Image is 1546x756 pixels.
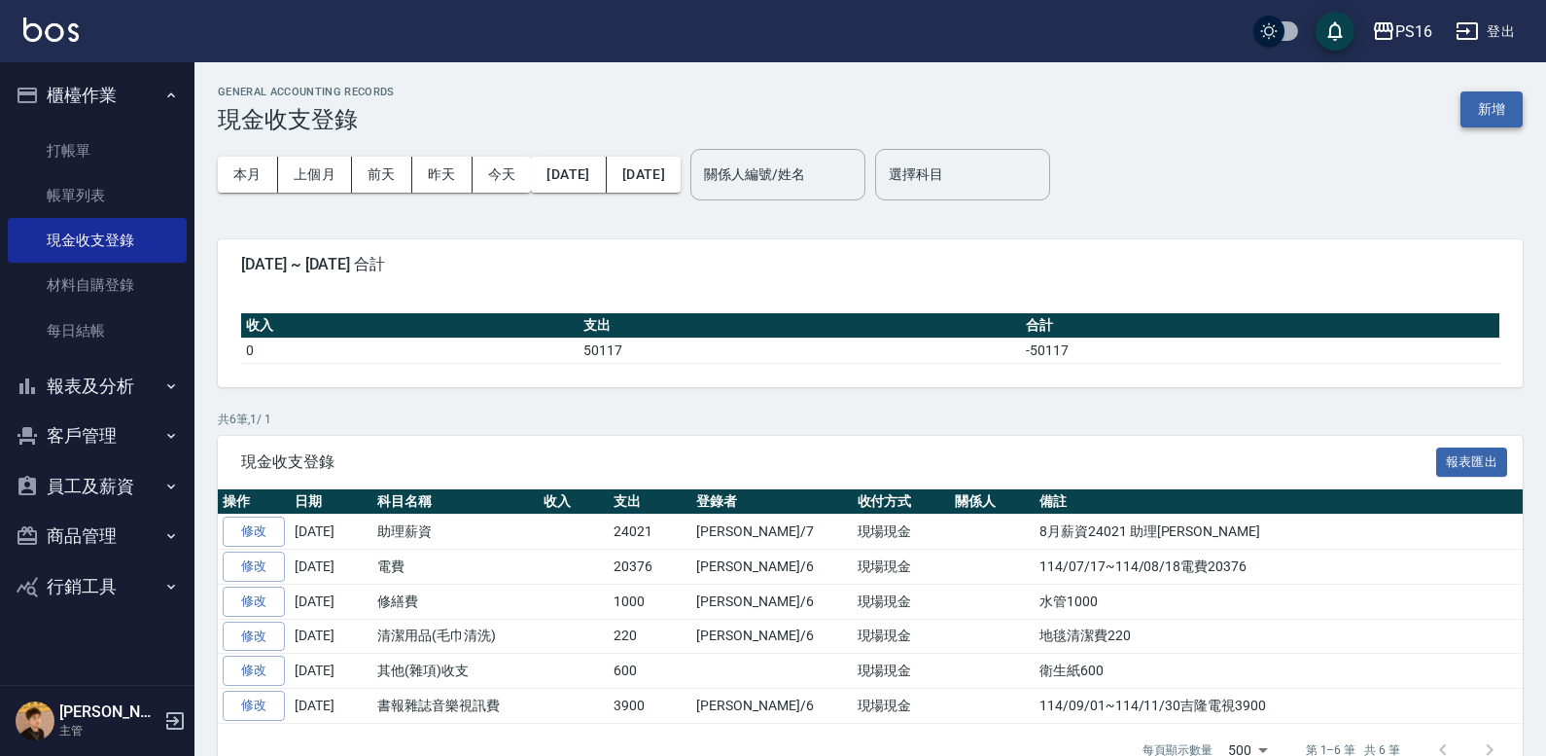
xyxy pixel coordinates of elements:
th: 支出 [579,313,1022,339]
td: [PERSON_NAME]/6 [691,619,852,654]
th: 科目名稱 [372,489,539,515]
a: 帳單列表 [8,173,187,218]
a: 現金收支登錄 [8,218,187,263]
td: 現場現金 [853,515,951,550]
td: [DATE] [290,550,372,585]
p: 共 6 筆, 1 / 1 [218,411,1523,428]
h3: 現金收支登錄 [218,106,395,133]
td: 助理薪資 [372,515,539,550]
button: 上個月 [278,157,352,193]
button: [DATE] [531,157,606,193]
td: 書報雜誌音樂視訊費 [372,689,539,724]
span: 現金收支登錄 [241,452,1436,472]
a: 修改 [223,587,285,617]
a: 修改 [223,691,285,721]
button: 商品管理 [8,511,187,561]
td: 地毯清潔費220 [1035,619,1523,654]
a: 新增 [1460,99,1523,118]
button: 報表及分析 [8,361,187,412]
h5: [PERSON_NAME] [59,702,158,722]
button: 今天 [473,157,532,193]
th: 收付方式 [853,489,951,515]
th: 關係人 [950,489,1035,515]
a: 打帳單 [8,128,187,173]
th: 日期 [290,489,372,515]
td: -50117 [1021,338,1499,363]
a: 報表匯出 [1436,451,1508,470]
img: Logo [23,18,79,42]
td: [DATE] [290,584,372,619]
td: 50117 [579,338,1022,363]
a: 修改 [223,656,285,686]
a: 每日結帳 [8,308,187,353]
p: 主管 [59,722,158,739]
th: 備註 [1035,489,1523,515]
td: 114/09/01~114/11/30吉隆電視3900 [1035,689,1523,724]
td: [PERSON_NAME]/6 [691,550,852,585]
td: 600 [609,654,691,689]
td: 現場現金 [853,550,951,585]
td: 20376 [609,550,691,585]
button: 登出 [1448,14,1523,50]
a: 材料自購登錄 [8,263,187,307]
td: [PERSON_NAME]/6 [691,689,852,724]
button: 行銷工具 [8,561,187,612]
td: 24021 [609,515,691,550]
td: 現場現金 [853,619,951,654]
button: 本月 [218,157,278,193]
button: 昨天 [412,157,473,193]
button: [DATE] [607,157,681,193]
td: [PERSON_NAME]/6 [691,584,852,619]
img: Person [16,702,54,740]
td: 3900 [609,689,691,724]
button: 新增 [1460,91,1523,127]
td: 其他(雜項)收支 [372,654,539,689]
td: [DATE] [290,619,372,654]
td: 衛生紙600 [1035,654,1523,689]
button: 前天 [352,157,412,193]
td: 電費 [372,550,539,585]
td: [DATE] [290,515,372,550]
span: [DATE] ~ [DATE] 合計 [241,255,1499,274]
th: 操作 [218,489,290,515]
td: 現場現金 [853,584,951,619]
td: 1000 [609,584,691,619]
th: 合計 [1021,313,1499,339]
td: 現場現金 [853,654,951,689]
a: 修改 [223,552,285,582]
button: 報表匯出 [1436,448,1508,478]
td: 114/07/17~114/08/18電費20376 [1035,550,1523,585]
div: PS16 [1395,19,1432,44]
th: 收入 [539,489,610,515]
th: 登錄者 [691,489,852,515]
h2: GENERAL ACCOUNTING RECORDS [218,86,395,98]
td: [PERSON_NAME]/7 [691,515,852,550]
th: 支出 [609,489,691,515]
td: 220 [609,619,691,654]
td: 0 [241,338,579,363]
td: 現場現金 [853,689,951,724]
th: 收入 [241,313,579,339]
button: PS16 [1364,12,1440,52]
td: 水管1000 [1035,584,1523,619]
td: [DATE] [290,654,372,689]
button: save [1316,12,1354,51]
td: 清潔用品(毛巾清洗) [372,619,539,654]
button: 櫃檯作業 [8,70,187,121]
a: 修改 [223,517,285,547]
button: 員工及薪資 [8,461,187,512]
button: 客戶管理 [8,411,187,461]
td: 修繕費 [372,584,539,619]
td: 8月薪資24021 助理[PERSON_NAME] [1035,515,1523,550]
td: [DATE] [290,689,372,724]
a: 修改 [223,622,285,652]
